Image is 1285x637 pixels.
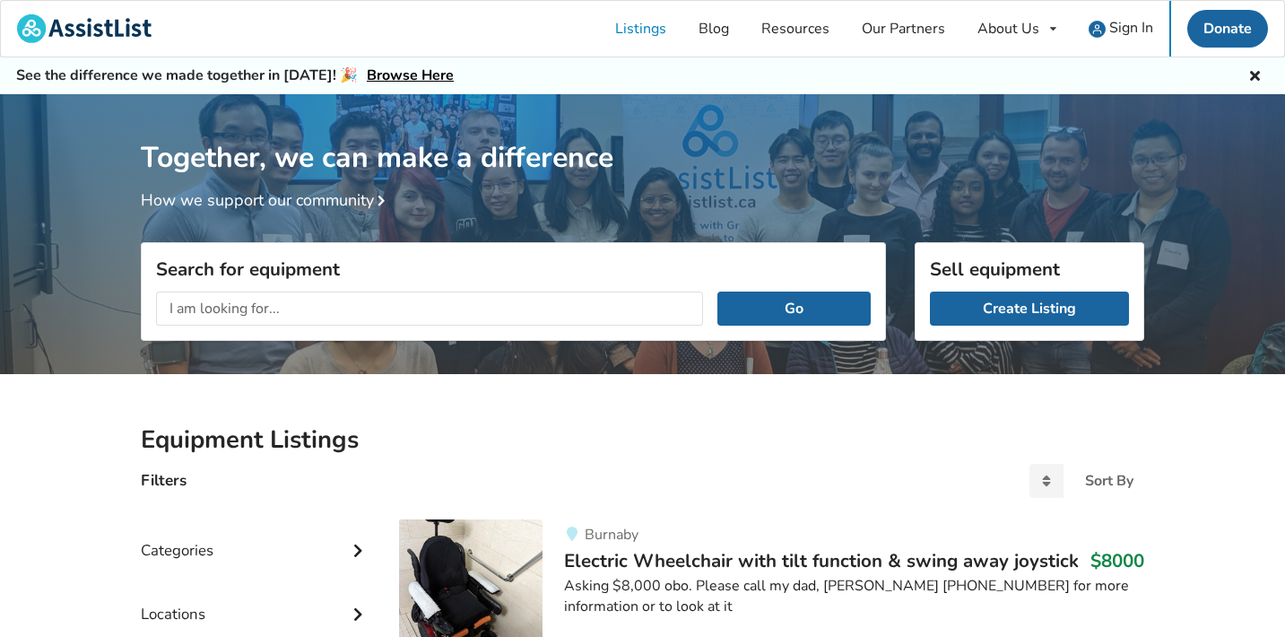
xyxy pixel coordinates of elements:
[1109,18,1153,38] span: Sign In
[977,22,1039,36] div: About Us
[141,94,1144,176] h1: Together, we can make a difference
[156,257,871,281] h3: Search for equipment
[156,292,703,326] input: I am looking for...
[367,65,454,85] a: Browse Here
[930,292,1129,326] a: Create Listing
[141,189,392,211] a: How we support our community
[17,14,152,43] img: assistlist-logo
[141,424,1144,456] h2: Equipment Listings
[1072,1,1169,57] a: user icon Sign In
[564,576,1144,617] div: Asking $8,000 obo. Please call my dad, [PERSON_NAME] [PHONE_NUMBER] for more information or to lo...
[599,1,682,57] a: Listings
[930,257,1129,281] h3: Sell equipment
[1085,474,1133,488] div: Sort By
[846,1,961,57] a: Our Partners
[1089,21,1106,38] img: user icon
[141,470,187,491] h4: Filters
[745,1,846,57] a: Resources
[682,1,745,57] a: Blog
[564,548,1079,573] span: Electric Wheelchair with tilt function & swing away joystick
[16,66,454,85] h5: See the difference we made together in [DATE]! 🎉
[141,505,370,569] div: Categories
[1187,10,1268,48] a: Donate
[1090,549,1144,572] h3: $8000
[717,292,871,326] button: Go
[141,569,370,633] div: Locations
[585,525,638,545] span: Burnaby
